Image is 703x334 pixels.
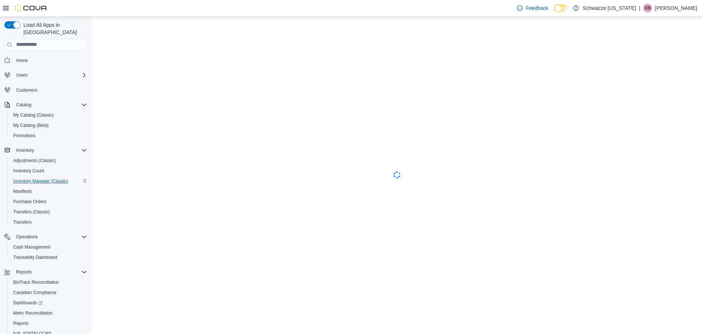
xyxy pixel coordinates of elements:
span: DB [645,4,651,12]
a: Adjustments (Classic) [10,156,59,165]
span: Transfers (Classic) [10,208,87,216]
button: My Catalog (Classic) [7,110,90,120]
button: Customers [1,85,90,95]
span: BioTrack Reconciliation [10,278,87,287]
a: BioTrack Reconciliation [10,278,62,287]
button: Metrc Reconciliation [7,308,90,318]
span: Operations [13,232,87,241]
span: Catalog [13,100,87,109]
span: Metrc Reconciliation [13,310,53,316]
span: Reports [13,268,87,276]
span: Reports [13,320,29,326]
span: Catalog [16,102,31,108]
span: Metrc Reconciliation [10,309,87,318]
span: Manifests [13,188,32,194]
span: My Catalog (Beta) [10,121,87,130]
input: Dark Mode [554,4,569,12]
span: My Catalog (Beta) [13,122,49,128]
button: Reports [1,267,90,277]
a: Transfers (Classic) [10,208,53,216]
button: Operations [13,232,41,241]
button: Canadian Compliance [7,287,90,298]
button: Transfers (Classic) [7,207,90,217]
button: Cash Management [7,242,90,252]
button: Traceabilty Dashboard [7,252,90,263]
span: Canadian Compliance [13,290,56,296]
a: Inventory Count [10,166,47,175]
button: Promotions [7,131,90,141]
button: Purchase Orders [7,197,90,207]
span: Inventory Manager (Classic) [10,177,87,186]
span: Traceabilty Dashboard [10,253,87,262]
span: Adjustments (Classic) [10,156,87,165]
button: Catalog [1,100,90,110]
span: Home [13,56,87,65]
p: [PERSON_NAME] [655,4,697,12]
span: Users [13,71,87,80]
a: Home [13,56,31,65]
span: Feedback [526,4,548,12]
span: Transfers (Classic) [13,209,50,215]
a: My Catalog (Classic) [10,111,57,120]
span: Inventory [13,146,87,155]
a: Purchase Orders [10,197,49,206]
a: Feedback [514,1,551,15]
button: Users [13,71,30,80]
button: Inventory Manager (Classic) [7,176,90,186]
span: Load All Apps in [GEOGRAPHIC_DATA] [21,21,87,36]
button: Manifests [7,186,90,197]
button: Reports [13,268,34,276]
span: Transfers [13,219,31,225]
span: Inventory Count [10,166,87,175]
button: Inventory [13,146,37,155]
a: Cash Management [10,243,53,252]
span: Traceabilty Dashboard [13,254,57,260]
span: Purchase Orders [13,199,47,205]
span: Inventory Count [13,168,44,174]
button: My Catalog (Beta) [7,120,90,131]
span: Transfers [10,218,87,227]
a: Reports [10,319,31,328]
span: Reports [10,319,87,328]
a: Dashboards [7,298,90,308]
span: Home [16,58,28,63]
a: Canadian Compliance [10,288,59,297]
a: Promotions [10,131,38,140]
span: Reports [16,269,31,275]
button: Users [1,70,90,80]
span: Operations [16,234,38,240]
span: Users [16,72,27,78]
span: BioTrack Reconciliation [13,279,59,285]
a: My Catalog (Beta) [10,121,52,130]
span: Adjustments (Classic) [13,158,56,164]
button: Inventory Count [7,166,90,176]
button: Reports [7,318,90,329]
span: Canadian Compliance [10,288,87,297]
a: Transfers [10,218,34,227]
span: Customers [16,87,37,93]
span: Purchase Orders [10,197,87,206]
a: Metrc Reconciliation [10,309,56,318]
span: Promotions [13,133,36,139]
span: Inventory Manager (Classic) [13,178,68,184]
span: Cash Management [10,243,87,252]
span: My Catalog (Classic) [13,112,54,118]
span: Cash Management [13,244,50,250]
a: Traceabilty Dashboard [10,253,60,262]
a: Manifests [10,187,35,196]
img: Cova [15,4,48,12]
button: Inventory [1,145,90,155]
span: Manifests [10,187,87,196]
button: Transfers [7,217,90,227]
a: Customers [13,86,40,95]
button: Catalog [13,100,34,109]
span: Dashboards [13,300,42,306]
span: Promotions [10,131,87,140]
p: Schwazze [US_STATE] [583,4,636,12]
a: Inventory Manager (Classic) [10,177,71,186]
span: Customers [13,85,87,95]
a: Dashboards [10,298,45,307]
button: Adjustments (Classic) [7,155,90,166]
span: My Catalog (Classic) [10,111,87,120]
button: BioTrack Reconciliation [7,277,90,287]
